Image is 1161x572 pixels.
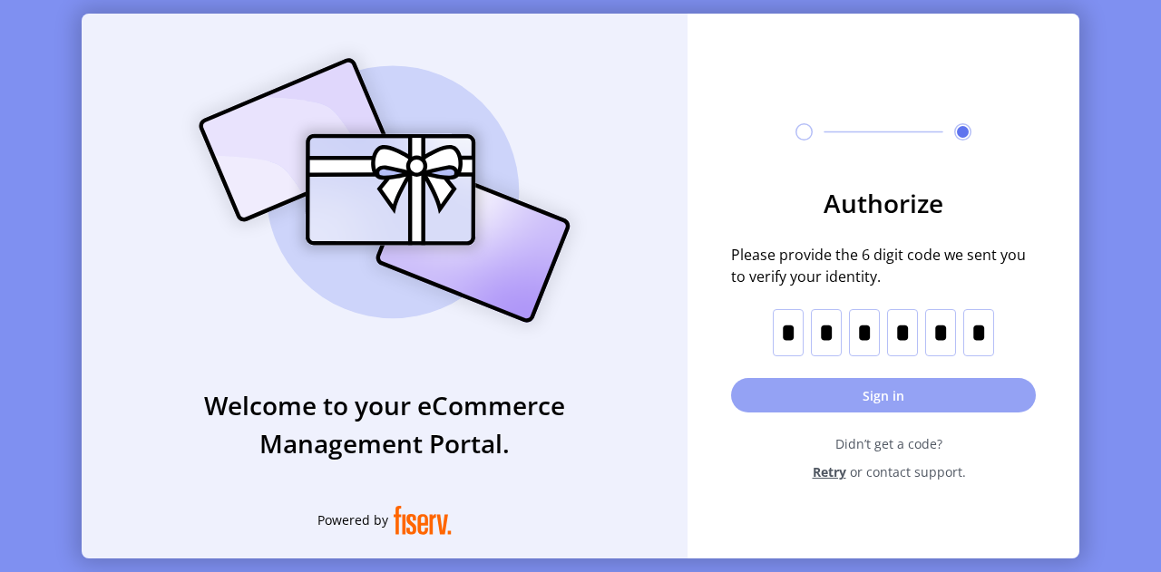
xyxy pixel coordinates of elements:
[731,378,1036,412] button: Sign in
[731,244,1036,287] span: Please provide the 6 digit code we sent you to verify your identity.
[813,462,846,481] span: Retry
[731,184,1036,222] h3: Authorize
[742,434,1036,453] span: Didn’t get a code?
[850,462,966,481] span: or contact support.
[82,386,688,462] h3: Welcome to your eCommerce Management Portal.
[317,510,388,529] span: Powered by
[171,38,598,343] img: card_Illustration.svg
